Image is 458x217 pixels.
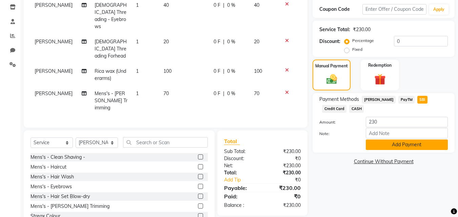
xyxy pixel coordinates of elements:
[323,73,340,85] img: _cash.svg
[223,90,224,97] span: |
[270,176,306,183] div: ₹0
[366,139,448,150] button: Add Payment
[31,193,90,200] div: Mens's - Hair Set Blow-dry
[371,72,389,86] img: _gift.svg
[31,203,109,210] div: Mens's - [PERSON_NAME] Trimming
[262,148,306,155] div: ₹230.00
[227,38,235,45] span: 0 %
[429,4,449,15] button: Apply
[219,162,262,169] div: Net:
[319,26,350,33] div: Service Total:
[362,96,396,104] span: [PERSON_NAME]
[219,184,262,192] div: Payable:
[262,169,306,176] div: ₹230.00
[366,128,448,138] input: Add Note
[353,26,371,33] div: ₹230.00
[223,38,224,45] span: |
[319,6,362,13] div: Coupon Code
[136,68,139,74] span: 1
[163,39,169,45] span: 20
[319,38,340,45] div: Discount:
[219,202,262,209] div: Balance :
[35,68,73,74] span: [PERSON_NAME]
[254,68,262,74] span: 100
[349,105,364,113] span: CASH
[227,2,235,9] span: 0 %
[123,137,208,148] input: Search or Scan
[163,68,172,74] span: 100
[214,2,220,9] span: 0 F
[262,155,306,162] div: ₹0
[35,39,73,45] span: [PERSON_NAME]
[366,117,448,127] input: Amount
[223,68,224,75] span: |
[262,184,306,192] div: ₹230.00
[314,119,360,125] label: Amount:
[219,176,270,183] a: Add Tip
[95,90,127,111] span: Mens's - [PERSON_NAME] Trimming
[31,173,74,180] div: Mens's - Hair Wash
[31,154,85,161] div: Mens's - Clean Shaving -
[214,68,220,75] span: 0 F
[214,38,220,45] span: 0 F
[223,2,224,9] span: |
[35,90,73,96] span: [PERSON_NAME]
[136,39,139,45] span: 1
[219,192,262,200] div: Paid:
[315,63,348,69] label: Manual Payment
[262,162,306,169] div: ₹230.00
[262,202,306,209] div: ₹230.00
[214,90,220,97] span: 0 F
[254,2,259,8] span: 40
[95,68,126,81] span: Rica wax (Underarms)
[398,96,415,104] span: PayTM
[163,2,169,8] span: 40
[254,90,259,96] span: 70
[136,2,139,8] span: 1
[368,62,392,68] label: Redemption
[254,39,259,45] span: 20
[95,2,127,29] span: [DEMOGRAPHIC_DATA] Threading - Eyebrows
[219,148,262,155] div: Sub Total:
[224,138,240,145] span: Total
[352,46,362,52] label: Fixed
[95,39,127,59] span: [DEMOGRAPHIC_DATA] Threading Forhead
[31,183,72,190] div: Mens's - Eyebrows
[319,96,359,103] span: Payment Methods
[31,164,66,171] div: Mens's - Haircut
[417,96,427,104] span: SBI
[227,90,235,97] span: 0 %
[219,169,262,176] div: Total:
[314,131,360,137] label: Note:
[227,68,235,75] span: 0 %
[35,2,73,8] span: [PERSON_NAME]
[163,90,169,96] span: 70
[262,192,306,200] div: ₹0
[352,38,374,44] label: Percentage
[136,90,139,96] span: 1
[219,155,262,162] div: Discount:
[362,4,426,15] input: Enter Offer / Coupon Code
[314,158,453,165] a: Continue Without Payment
[322,105,346,113] span: Credit Card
